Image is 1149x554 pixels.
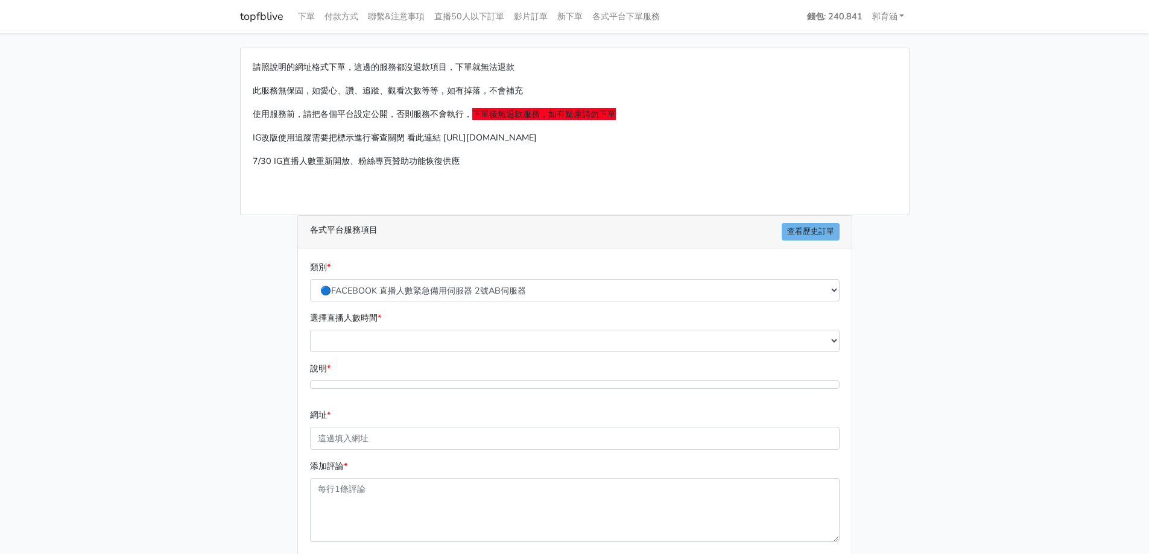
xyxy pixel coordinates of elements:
[253,131,897,145] p: IG改版使用追蹤需要把標示進行審查關閉 看此連結 [URL][DOMAIN_NAME]
[363,5,429,28] a: 聯繫&注意事項
[587,5,665,28] a: 各式平台下單服務
[310,408,331,422] label: 網址
[807,10,863,22] strong: 錢包: 240.841
[782,223,840,241] a: 查看歷史訂單
[867,5,910,28] a: 郭育涵
[509,5,552,28] a: 影片訂單
[298,216,852,248] div: 各式平台服務項目
[293,5,320,28] a: 下單
[552,5,587,28] a: 新下單
[253,107,897,121] p: 使用服務前，請把各個平台設定公開，否則服務不會執行，
[240,5,283,28] a: topfblive
[320,5,363,28] a: 付款方式
[472,108,616,120] span: 下單後無退款服務，如有疑慮請勿下單
[253,60,897,74] p: 請照說明的網址格式下單，這邊的服務都沒退款項目，下單就無法退款
[310,260,331,274] label: 類別
[253,154,897,168] p: 7/30 IG直播人數重新開放、粉絲專頁贊助功能恢復供應
[310,311,381,325] label: 選擇直播人數時間
[310,427,840,449] input: 這邊填入網址
[802,5,867,28] a: 錢包: 240.841
[310,459,347,473] label: 添加評論
[310,362,331,376] label: 說明
[429,5,509,28] a: 直播50人以下訂單
[253,84,897,98] p: 此服務無保固，如愛心、讚、追蹤、觀看次數等等，如有掉落，不會補充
